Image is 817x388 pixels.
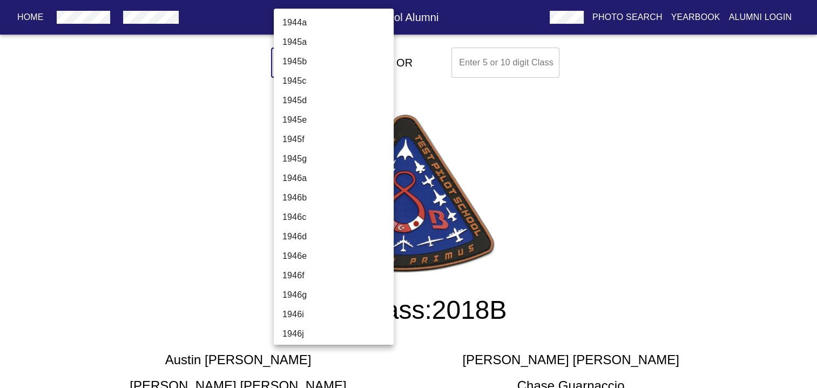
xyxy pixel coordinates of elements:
li: 1946g [274,285,402,305]
li: 1946e [274,246,402,266]
li: 1945b [274,52,402,71]
li: 1945f [274,130,402,149]
li: 1944a [274,13,402,32]
li: 1946f [274,266,402,285]
li: 1946b [274,188,402,208]
li: 1946a [274,169,402,188]
li: 1945c [274,71,402,91]
li: 1945e [274,110,402,130]
li: 1946d [274,227,402,246]
li: 1945d [274,91,402,110]
li: 1946i [274,305,402,324]
li: 1946c [274,208,402,227]
li: 1946j [274,324,402,344]
li: 1945g [274,149,402,169]
li: 1945a [274,32,402,52]
li: 1946k [274,344,402,363]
